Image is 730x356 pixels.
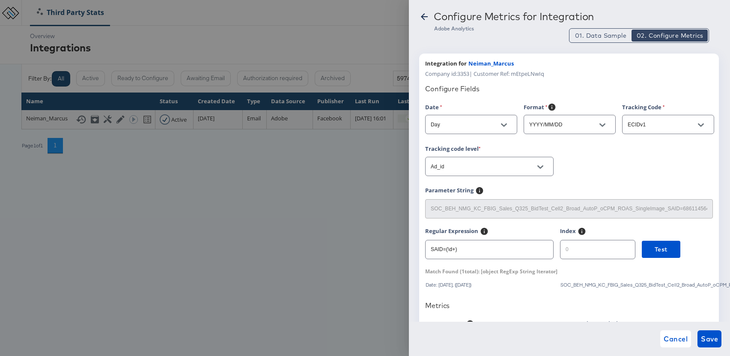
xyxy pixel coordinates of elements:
label: Regular Expression [425,227,478,238]
span: Integration for [425,60,467,68]
button: Open [534,161,547,174]
div: Date: [DATE], ([DATE]) [425,282,554,288]
div: Adobe Analytics [434,25,720,32]
button: Open [498,119,510,132]
button: Save [697,330,721,347]
input: e.g. SAID= [426,196,712,215]
div: Metrics [425,301,713,310]
span: Company id: 3353 | Customer Ref: mEtpeLNwIq [425,70,544,78]
span: 02. Configure Metrics [637,31,703,40]
div: [object RegExp String Iterator] [425,268,557,275]
label: Index [560,227,576,238]
button: Open [694,119,707,132]
span: Neiman_Marcus [468,60,514,68]
input: 0 [560,237,635,255]
button: Cancel [660,330,691,347]
span: Test [655,244,667,255]
span: Cancel [664,333,688,345]
button: Test [642,241,680,258]
div: Configure Metrics for Integration [434,10,594,22]
label: Parameter String [425,186,474,197]
span: Match Found ( 1 total): [425,268,480,275]
span: 01. Data Sample [575,31,626,40]
a: Test [642,241,680,268]
label: Tracking code level [425,144,481,153]
span: Save [701,333,718,345]
label: Date [425,103,442,111]
label: Format [524,103,548,114]
div: Configure Fields [425,84,713,93]
label: Tracking Code [622,103,665,111]
button: Open [596,119,609,132]
button: Data Sample [570,30,631,42]
label: Metric Name [425,320,464,330]
label: Metric Description [573,320,625,328]
button: Configure Metrics [632,30,708,42]
input: \d+[^x] [426,237,553,255]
